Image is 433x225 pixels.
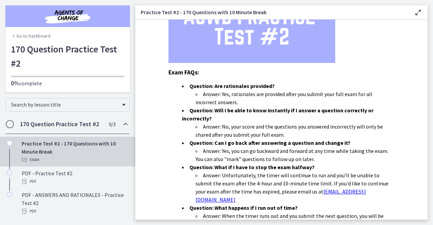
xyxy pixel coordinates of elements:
div: Practice Test #2 - 170 Questions with 10 Minute Break [22,139,127,164]
p: complete [11,79,124,87]
span: 0% [11,79,19,87]
li: Answer: Yes, rationales are provided after you submit your full exam for all incorrect answers. [196,90,394,106]
h1: 170 Question Practice Test #2 [11,42,124,70]
strong: Question: Can I go back after answering a question and change it? [189,139,350,146]
div: Exam [22,156,127,164]
span: Search by lesson title [11,101,119,108]
li: Answer: Yes, you can go backward and forward at any time while taking the exam. You can also "mar... [196,147,394,163]
img: Agents of Change Social Work Test Prep [27,8,108,24]
strong: Question: What if I have to stop the exam halfway? [189,164,315,171]
h2: 170 Question Practice Test #2 [20,120,102,128]
div: PDF [22,207,127,215]
li: Answer: No, your score and the questions you answered incorrectly will only be shared after you s... [196,122,394,139]
strong: Question: What happens if I run out of time? [189,204,298,211]
div: Search by lesson title [5,98,130,112]
strong: Question: Will I be able to know instantly if I answer a question correctly or incorrectly? [182,107,373,122]
span: 0 / 3 [109,120,115,128]
div: PDF [22,177,127,185]
div: PDF - ANSWERS AND RATIONALES - Practice Test #2 [22,191,127,215]
h3: Practice Test #2 - 170 Questions with 10 Minute Break [141,8,403,16]
span: Exam FAQs: [168,68,199,76]
li: Answer: Unfortunately, the timer will continue to run and you'll be unable to submit the exam aft... [196,171,394,204]
a: Go to Dashboard [11,32,50,39]
div: PDF - Practice Test #2 [22,169,127,185]
strong: Question: Are rationales provided? [189,83,275,89]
